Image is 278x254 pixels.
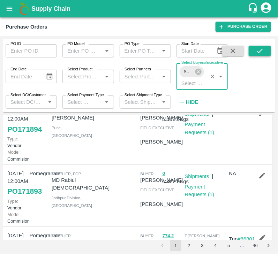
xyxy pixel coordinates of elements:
p: / 4422.6 Kgs [163,170,182,186]
p: Trip [229,235,255,243]
button: Open [216,72,225,81]
span: Type: [7,136,18,141]
label: PO Type [125,41,140,47]
p: NA [229,170,249,177]
input: Select Buyers/Executive [179,78,205,87]
button: Go to page 5 [223,240,234,251]
a: Payment Requests (1) [185,184,215,197]
input: Select DC/Customer [8,98,43,107]
button: page 1 [170,240,181,251]
label: Select Payment Type [67,92,104,98]
p: [PERSON_NAME] [140,138,183,146]
button: Go to next page [263,240,274,251]
span: field executive [140,188,174,192]
b: Supply Chain [31,5,70,12]
p: Commision [7,211,27,224]
label: Select Product [67,67,92,72]
input: End Date [6,70,40,83]
span: Model: [7,149,21,155]
p: Pomegranate [30,232,49,239]
div: customer-support [248,2,260,15]
strong: Hide [186,99,198,105]
button: open drawer [1,1,17,17]
input: Select Shipment Type [122,98,157,107]
div: Purchase Orders [6,22,47,31]
span: Sagar K [180,68,197,76]
button: Go to page 3 [197,240,208,251]
button: Open [45,98,54,107]
button: Choose date [214,44,227,57]
button: Open [102,98,111,107]
p: [PERSON_NAME] [52,239,94,246]
a: #86801 [238,236,255,242]
button: Go to page 4 [210,240,221,251]
a: PO171894 [7,123,42,136]
p: [PERSON_NAME] [52,114,94,122]
label: Select DC/Customer [10,92,46,98]
button: Open [102,46,111,55]
p: Commision [7,149,27,162]
button: Clear [208,72,217,81]
div: account of current user [260,1,272,16]
label: Start Date [181,41,199,47]
a: Purchase Order [216,22,271,32]
button: Open [159,72,168,81]
p: / 2067.8 Kgs [163,232,182,248]
span: T.[PERSON_NAME] And Sons (SO-603261) [185,234,225,246]
label: End Date [10,67,27,72]
label: PO ID [10,41,21,47]
span: Type: [7,199,18,204]
span: Jodhpur Division , [GEOGRAPHIC_DATA] [52,196,92,208]
label: Select Shipment Type [125,92,162,98]
p: [PERSON_NAME] [140,114,183,122]
input: Enter PO ID [6,44,57,57]
span: buyer [140,234,153,238]
p: MD Rabiul [DEMOGRAPHIC_DATA] [52,176,110,192]
a: Supply Chain [31,4,248,14]
button: Open [102,72,111,81]
div: Sagar K [180,66,204,77]
div: | [209,170,213,180]
button: Go to page 46 [250,240,261,251]
button: Open [159,98,168,107]
span: Supplier [52,234,71,238]
button: 774.2 [163,232,174,240]
input: Enter PO Type [122,46,157,55]
p: [DATE] 12:00AM [7,107,27,123]
p: [DATE] 12:00AM [7,232,27,247]
input: Select Payment Type [65,98,91,107]
p: [PERSON_NAME] [140,176,183,184]
label: Select Partners [125,67,151,72]
p: Vendor [7,198,27,211]
input: Start Date [176,44,211,57]
p: / 4112.6 Kgs [163,107,182,123]
input: Enter PO Model [65,46,100,55]
p: [PERSON_NAME] [140,200,183,208]
input: Select Product [65,72,100,81]
a: PO171893 [7,185,42,198]
span: Supplier, FGP [52,172,81,176]
label: Select Buyers/Executive [181,60,223,66]
input: Select Partners [122,72,157,81]
span: field executive [140,126,174,130]
span: buyer [140,172,153,176]
div: … [236,243,248,249]
span: Model: [7,212,21,217]
button: Choose date [43,70,56,83]
p: Pomegranate [30,170,49,177]
p: [PERSON_NAME] [140,239,183,246]
button: Open [159,46,168,55]
button: Go to page 2 [183,240,195,251]
button: Hide [176,96,200,108]
span: Pune , [GEOGRAPHIC_DATA] [52,126,92,138]
a: Shipments [185,174,209,179]
a: Payment Requests (1) [185,122,215,135]
label: PO Model [67,41,85,47]
button: 0 [163,170,165,178]
p: [DATE] 12:00AM [7,170,27,185]
nav: pagination navigation [156,240,275,251]
p: Vendor [7,136,27,149]
img: logo [17,2,31,16]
